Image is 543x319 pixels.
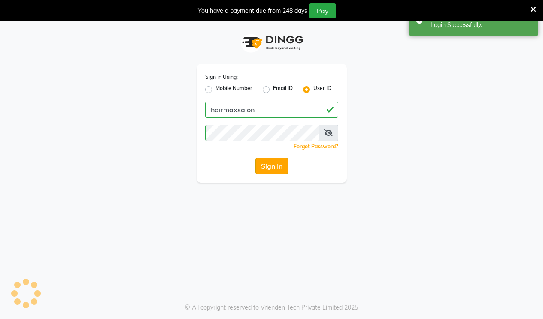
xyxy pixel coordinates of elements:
[215,84,252,95] label: Mobile Number
[205,73,238,81] label: Sign In Using:
[309,3,336,18] button: Pay
[294,143,338,150] a: Forgot Password?
[313,84,331,95] label: User ID
[431,21,531,30] div: Login Successfully.
[198,6,307,15] div: You have a payment due from 248 days
[237,30,306,55] img: logo1.svg
[205,125,319,141] input: Username
[255,158,288,174] button: Sign In
[273,84,293,95] label: Email ID
[205,102,338,118] input: Username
